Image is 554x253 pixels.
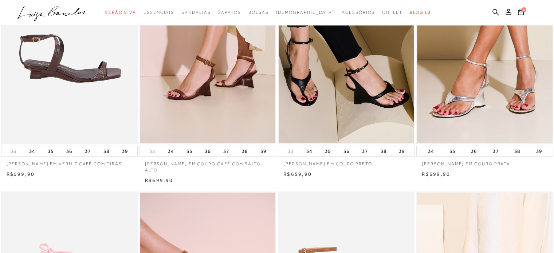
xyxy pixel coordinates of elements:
[516,8,526,18] button: 0
[276,6,334,19] a: noSubCategoriesText
[147,148,157,155] button: 33
[410,6,431,19] a: BLOG LB
[64,146,74,156] button: 36
[469,146,479,156] button: 36
[46,146,56,156] button: 35
[166,146,176,156] button: 34
[27,146,37,156] button: 34
[304,146,314,156] button: 34
[101,146,111,156] button: 38
[203,146,213,156] button: 36
[278,157,414,167] a: [PERSON_NAME] EM COURO PRETO
[382,10,402,15] span: Outlet
[140,157,276,173] a: [PERSON_NAME] EM COURO CAFÉ COM SALTO ALTO
[491,146,501,156] button: 37
[397,146,407,156] button: 39
[8,148,19,155] button: 33
[276,10,334,15] span: [DEMOGRAPHIC_DATA]
[218,10,241,15] span: Sapatos
[7,171,35,177] span: R$599,90
[534,146,544,156] button: 39
[286,148,296,155] button: 33
[422,171,450,177] span: R$699,90
[144,6,174,19] a: categoryNavScreenReaderText
[144,10,174,15] span: Essenciais
[181,10,211,15] span: Sandálias
[283,171,312,177] span: R$659,90
[382,6,402,19] a: categoryNavScreenReaderText
[425,146,436,156] button: 34
[248,10,269,15] span: Bolsas
[1,157,138,167] a: [PERSON_NAME] EM VERNIZ CAFÉ COM TIRAS
[258,146,268,156] button: 39
[416,157,553,167] a: [PERSON_NAME] EM COURO PRATA
[184,146,194,156] button: 35
[120,146,130,156] button: 39
[221,146,231,156] button: 37
[105,6,136,19] a: categoryNavScreenReaderText
[447,146,457,156] button: 35
[378,146,388,156] button: 38
[360,146,370,156] button: 37
[83,146,93,156] button: 37
[521,7,526,12] span: 0
[323,146,333,156] button: 35
[240,146,250,156] button: 38
[342,6,375,19] a: categoryNavScreenReaderText
[218,6,241,19] a: categoryNavScreenReaderText
[342,10,375,15] span: Acessórios
[145,177,173,183] span: R$699,90
[181,6,211,19] a: categoryNavScreenReaderText
[341,146,351,156] button: 36
[512,146,522,156] button: 38
[105,10,136,15] span: Verão Viva
[410,10,431,15] span: BLOG LB
[248,6,269,19] a: categoryNavScreenReaderText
